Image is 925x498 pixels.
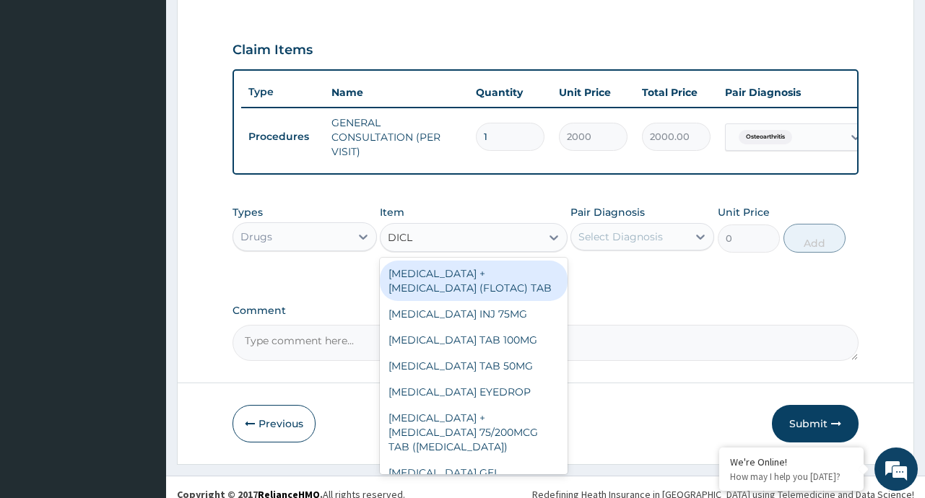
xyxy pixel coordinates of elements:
span: We're online! [84,154,199,300]
div: [MEDICAL_DATA] GEL [380,460,568,486]
div: [MEDICAL_DATA] INJ 75MG [380,301,568,327]
p: How may I help you today? [730,471,853,483]
label: Item [380,205,404,219]
div: Minimize live chat window [237,7,272,42]
button: Previous [233,405,316,442]
button: Add [783,224,846,253]
h3: Claim Items [233,43,313,58]
button: Submit [772,405,859,442]
td: Procedures [241,123,324,150]
div: Select Diagnosis [578,230,663,244]
img: d_794563401_company_1708531726252_794563401 [27,72,58,108]
th: Total Price [635,78,718,107]
div: [MEDICAL_DATA] EYEDROP [380,379,568,405]
div: Chat with us now [75,81,243,100]
th: Name [324,78,469,107]
div: Drugs [240,230,272,244]
div: We're Online! [730,455,853,468]
textarea: Type your message and hit 'Enter' [7,339,275,390]
label: Pair Diagnosis [570,205,645,219]
th: Unit Price [552,78,635,107]
label: Types [233,206,263,219]
div: [MEDICAL_DATA] TAB 100MG [380,327,568,353]
div: [MEDICAL_DATA] + [MEDICAL_DATA] 75/200MCG TAB ([MEDICAL_DATA]) [380,405,568,460]
div: [MEDICAL_DATA] + [MEDICAL_DATA] (FLOTAC) TAB [380,261,568,301]
th: Pair Diagnosis [718,78,877,107]
label: Unit Price [718,205,770,219]
label: Comment [233,305,858,317]
span: Osteoarthritis [739,130,792,144]
th: Quantity [469,78,552,107]
th: Type [241,79,324,105]
td: GENERAL CONSULTATION (PER VISIT) [324,108,469,166]
div: [MEDICAL_DATA] TAB 50MG [380,353,568,379]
